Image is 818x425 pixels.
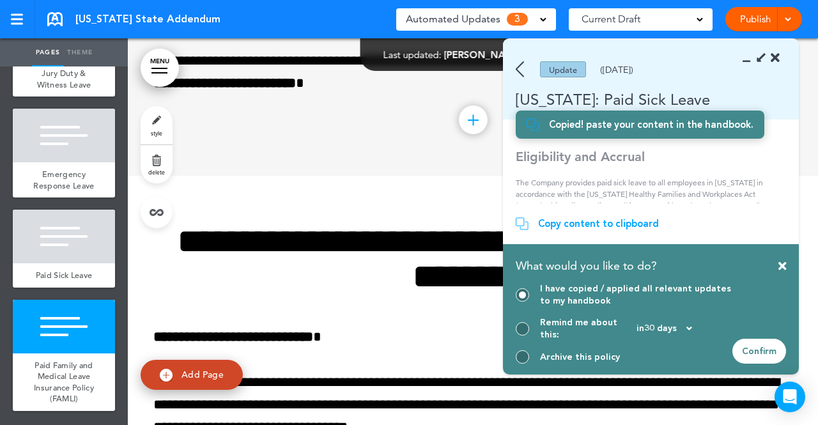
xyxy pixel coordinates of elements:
div: Archive this policy [540,351,620,363]
div: Copy content to clipboard [538,217,659,230]
span: Paid Sick Leave [36,270,93,281]
img: copy.svg [516,217,529,230]
span: Emergency Response Leave [33,169,94,191]
img: back.svg [516,61,524,77]
span: add page [40,98,88,106]
a: delete [141,145,173,183]
a: Add Page [141,360,243,390]
span: [PERSON_NAME] [444,49,523,61]
img: add.svg [160,369,173,382]
a: MENU [141,49,179,87]
img: copy.svg [527,118,539,131]
div: Update [540,61,586,77]
span: 30 days [644,324,677,333]
div: ([DATE]) [600,65,633,74]
div: [US_STATE]: Paid Sick Leave [503,89,762,110]
span: delete [148,168,165,176]
div: Copied! paste your content in the handbook. [549,118,753,131]
div: Confirm [732,339,786,364]
a: Theme [64,38,96,66]
span: Last updated: [383,49,442,61]
a: Pages [32,38,64,66]
span: [US_STATE] State Addendum [75,12,220,26]
span: Jury Duty & Witness Leave [37,68,91,90]
a: Emergency Response Leave [13,162,115,197]
span: Add Page [181,369,224,380]
a: Paid Sick Leave [13,263,115,288]
a: Publish [735,7,775,31]
div: Open Intercom Messenger [775,382,805,412]
span: Current Draft [582,10,640,28]
div: — [383,50,563,59]
div: I have copied / applied all relevant updates to my handbook [540,282,732,307]
a: Paid Family and Medical Leave Insurance Policy (FAMLI) [13,353,115,411]
span: add page [40,289,88,297]
a: Jury Duty & Witness Leave [13,61,115,97]
strong: Eligibility and Accrual [516,149,645,164]
span: add page [40,199,88,207]
span: 3 [507,13,528,26]
span: Remind me about this: [540,316,637,341]
span: Automated Updates [406,10,500,28]
div: What would you like to do? [516,255,786,282]
div: in [637,324,692,333]
span: Paid Family and Medical Leave Insurance Policy (FAMLI) [34,360,94,405]
p: The Company provides paid sick leave to all employees in [US_STATE] in accordance with the [US_ST... [516,177,777,223]
span: style [151,129,162,137]
a: style [141,106,173,144]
